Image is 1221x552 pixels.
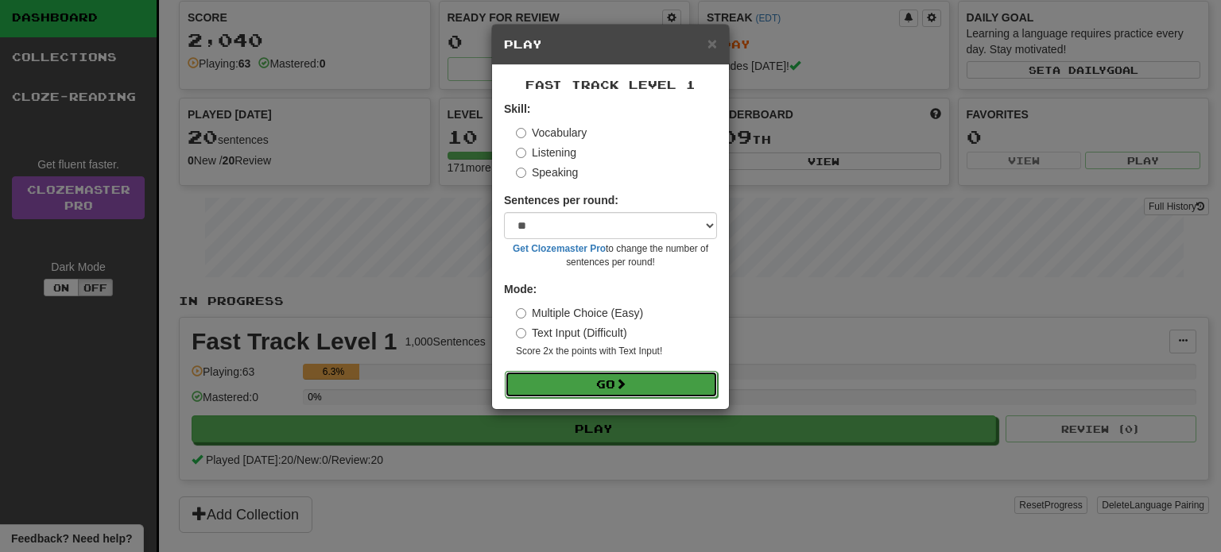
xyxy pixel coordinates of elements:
[525,78,696,91] span: Fast Track Level 1
[504,242,717,269] small: to change the number of sentences per round!
[504,192,618,208] label: Sentences per round:
[516,345,717,358] small: Score 2x the points with Text Input !
[516,148,526,158] input: Listening
[513,243,606,254] a: Get Clozemaster Pro
[707,34,717,52] span: ×
[516,328,526,338] input: Text Input (Difficult)
[516,305,643,321] label: Multiple Choice (Easy)
[516,325,627,341] label: Text Input (Difficult)
[516,125,587,141] label: Vocabulary
[707,35,717,52] button: Close
[504,102,530,115] strong: Skill:
[516,168,526,178] input: Speaking
[516,308,526,318] input: Multiple Choice (Easy)
[504,283,537,295] strong: Mode:
[516,164,578,180] label: Speaking
[516,128,526,138] input: Vocabulary
[516,145,576,160] label: Listening
[504,37,717,52] h5: Play
[505,371,718,398] button: Go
